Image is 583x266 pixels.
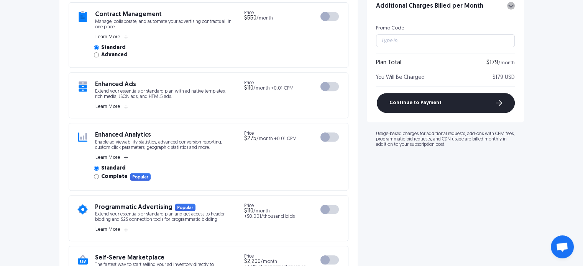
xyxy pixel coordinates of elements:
button: Learn More [95,226,128,233]
img: add-on icon [77,131,89,143]
h3: Additional Charges Billed per Month [376,2,483,10]
img: Popular [130,173,151,181]
span: Price [244,131,319,136]
span: Continue to Payment [389,100,492,106]
div: $179 [486,60,515,66]
img: add-on icon [77,203,89,215]
button: Continue to Payment [377,93,515,113]
span: +0.01 CPM [271,86,294,91]
img: add-on icon [77,80,89,93]
span: Learn More [95,227,120,233]
img: add-on icon [77,10,89,23]
input: CompletePopular [94,174,99,179]
span: Price [244,254,319,259]
p: Manage, collaborate, and automate your advertising contracts all in one place. [95,19,232,30]
span: You Will Be Charged [376,75,425,80]
span: Learn More [95,104,120,110]
h3: Enhanced Analytics [95,131,232,139]
input: Standard [94,45,99,50]
h3: Contract Management [95,10,232,19]
span: Learn More [95,155,120,161]
p: Extend your essentials or standard plan with ad native templates, rich media, JSON ads, and HTML5... [95,89,232,100]
span: /month [244,136,274,142]
h3: Self-Serve Marketplace [95,254,232,262]
span: Learn More [95,34,120,40]
input: Advanced [94,52,99,57]
span: $110 [244,208,253,214]
h3: Programmatic Advertising [95,203,232,212]
span: $2,200 [244,259,261,264]
div: Plan Total [376,60,401,66]
p: Usage-based charges for additional requests, add-ons with CPM fees, programmatic bid requests, an... [376,131,515,147]
span: /month [498,60,515,65]
span: Standard [101,45,126,51]
img: add-on icon [77,254,89,266]
div: Promo Code [376,25,515,31]
button: Learn More [95,103,128,110]
span: $550 [244,15,256,21]
span: +$0.001/thousand bids [244,214,295,219]
span: Price [244,80,319,86]
span: /month [244,209,271,214]
span: +0.01 CPM [274,136,297,141]
span: Complete [101,174,128,180]
span: Advanced [101,52,128,58]
span: $179 USD [493,75,515,80]
input: Standard [94,166,99,171]
span: /month [244,259,278,264]
button: Learn More [95,34,128,41]
span: $275 [244,136,256,142]
span: Standard [101,166,126,171]
span: /month [244,16,274,21]
span: Price [244,10,319,16]
p: Enable ad viewability statistics, advanced conversion reporting, custom click parameters, geograp... [95,140,232,150]
input: Type in... [376,35,514,47]
button: Learn More [95,154,128,161]
span: $110 [244,85,253,91]
h3: Enhanced Ads [95,80,232,89]
img: Popular [175,203,195,212]
span: Price [244,203,319,209]
span: /month [244,86,271,91]
p: Extend your essentials or standard plan and get access to header bidding and S2S connection tools... [95,212,232,222]
div: Open chat [551,235,574,258]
